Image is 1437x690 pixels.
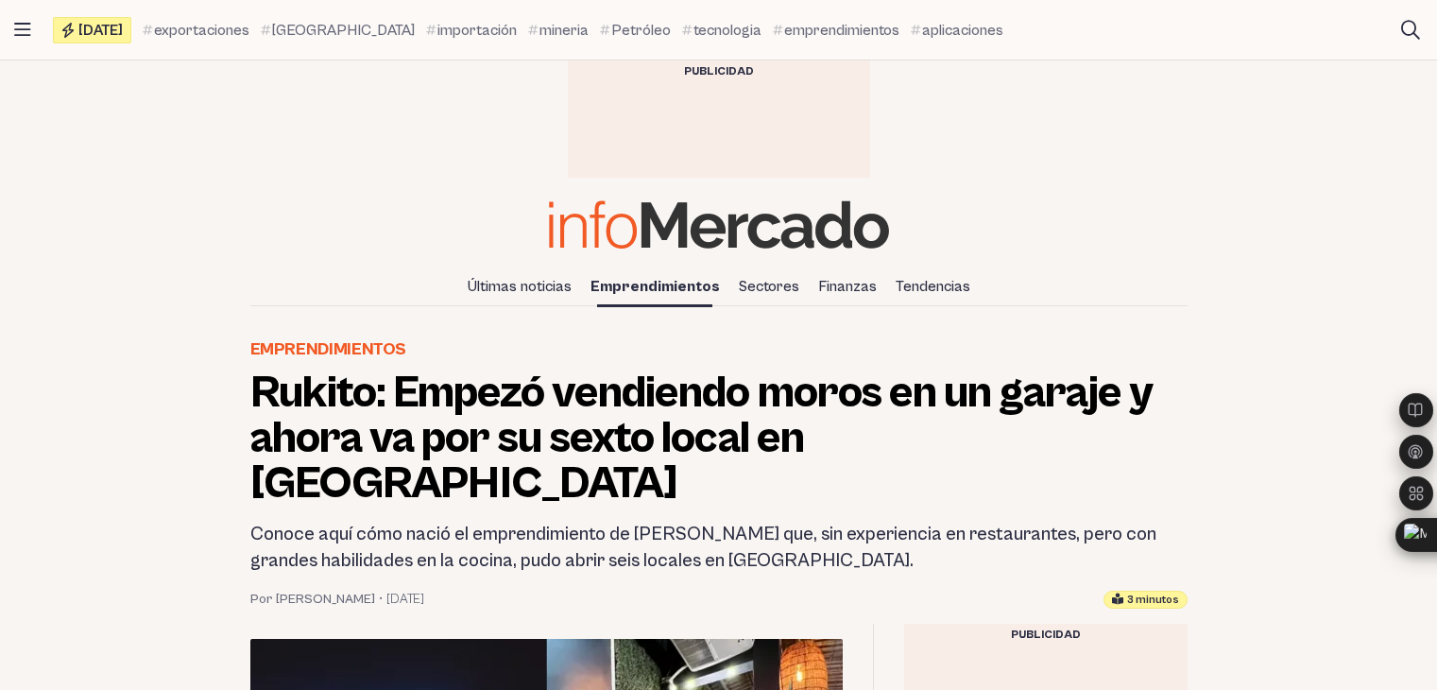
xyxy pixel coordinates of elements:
time: 14 julio, 2023 12:04 [386,590,424,609]
a: [GEOGRAPHIC_DATA] [261,19,415,42]
span: emprendimientos [784,19,899,42]
span: mineria [539,19,589,42]
span: aplicaciones [922,19,1003,42]
a: Por [PERSON_NAME] [250,590,375,609]
a: Últimas noticias [460,270,579,302]
div: Tiempo estimado de lectura: 3 minutos [1103,591,1188,609]
span: [GEOGRAPHIC_DATA] [272,19,415,42]
a: Emprendimientos [583,270,727,302]
div: Publicidad [904,624,1188,647]
span: • [379,590,383,609]
a: emprendimientos [773,19,899,42]
a: importación [426,19,517,42]
a: Tendencias [888,270,978,302]
img: Infomercado Ecuador logo [549,200,889,249]
span: [DATE] [78,23,123,38]
a: Petróleo [600,19,671,42]
span: tecnologia [693,19,761,42]
a: Sectores [731,270,807,302]
span: Petróleo [611,19,671,42]
span: exportaciones [154,19,249,42]
h1: Rukito: Empezó vendiendo moros en un garaje y ahora va por su sexto local en [GEOGRAPHIC_DATA] [250,371,1188,507]
a: tecnologia [682,19,761,42]
div: Publicidad [568,60,870,83]
a: Emprendimientos [250,336,407,363]
h2: Conoce aquí cómo nació el emprendimiento de [PERSON_NAME] que, sin experiencia en restaurantes, p... [250,522,1188,575]
a: aplicaciones [911,19,1003,42]
a: Finanzas [811,270,884,302]
a: mineria [528,19,589,42]
span: importación [437,19,517,42]
a: exportaciones [143,19,249,42]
